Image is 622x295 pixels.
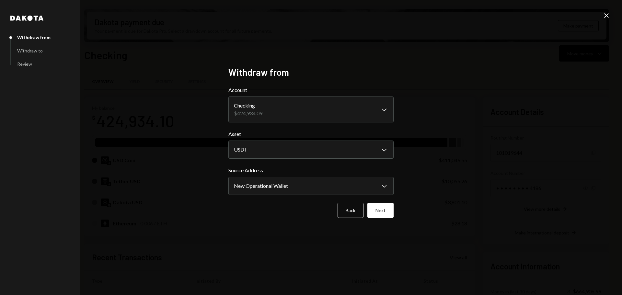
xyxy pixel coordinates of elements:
button: Back [338,203,363,218]
button: Next [367,203,394,218]
label: Asset [228,130,394,138]
button: Asset [228,141,394,159]
label: Source Address [228,166,394,174]
div: Withdraw to [17,48,43,53]
div: Review [17,61,32,67]
button: Account [228,96,394,122]
button: Source Address [228,177,394,195]
label: Account [228,86,394,94]
h2: Withdraw from [228,66,394,79]
div: Withdraw from [17,35,51,40]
